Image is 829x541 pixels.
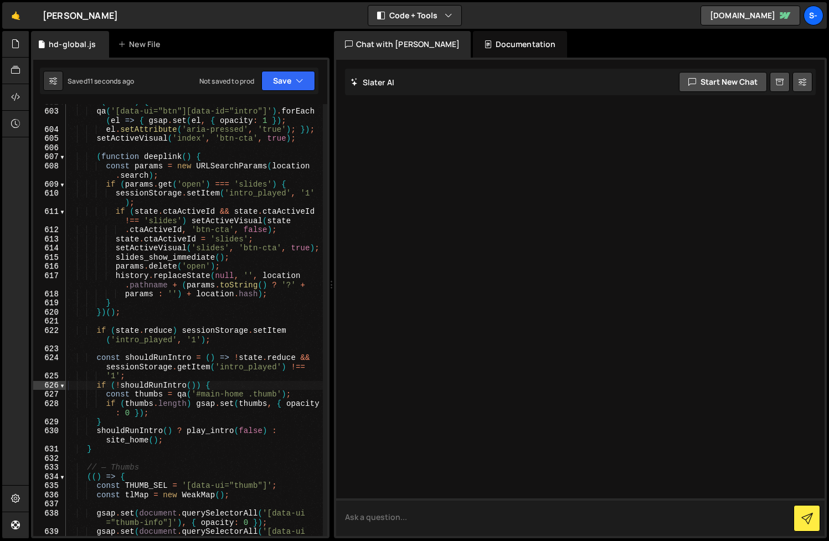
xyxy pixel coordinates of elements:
div: 637 [33,499,66,509]
a: [DOMAIN_NAME] [701,6,800,25]
div: Chat with [PERSON_NAME] [334,31,471,58]
a: 🤙 [2,2,29,29]
div: 627 [33,390,66,399]
div: 633 [33,463,66,472]
div: 607 [33,152,66,162]
div: 606 [33,143,66,153]
div: 615 [33,253,66,262]
div: 605 [33,134,66,143]
div: 616 [33,262,66,271]
div: 621 [33,317,66,326]
button: Code + Tools [368,6,461,25]
div: Documentation [473,31,567,58]
div: 617 [33,271,66,290]
div: [PERSON_NAME] [43,9,118,22]
div: 636 [33,491,66,500]
div: 618 [33,290,66,299]
div: 604 [33,125,66,135]
div: Not saved to prod [199,76,255,86]
div: 613 [33,235,66,244]
div: 631 [33,445,66,454]
div: New File [118,39,164,50]
button: Start new chat [679,72,767,92]
div: 623 [33,344,66,354]
div: 635 [33,481,66,491]
div: 619 [33,298,66,308]
div: 622 [33,326,66,344]
div: 624 [33,353,66,372]
div: 11 seconds ago [87,76,134,86]
h2: Slater AI [351,77,395,87]
div: 610 [33,189,66,207]
div: 620 [33,308,66,317]
div: 603 [33,107,66,125]
a: s- [804,6,823,25]
div: 608 [33,162,66,180]
div: 632 [33,454,66,463]
div: 625 [33,372,66,381]
button: Save [261,71,315,91]
div: 638 [33,509,66,527]
div: 614 [33,244,66,253]
div: 609 [33,180,66,189]
div: 611 [33,207,66,225]
div: 626 [33,381,66,390]
div: 634 [33,472,66,482]
div: 612 [33,225,66,235]
div: Saved [68,76,134,86]
div: 630 [33,426,66,445]
div: 628 [33,399,66,418]
div: hd-global.js [49,39,96,50]
div: 629 [33,418,66,427]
